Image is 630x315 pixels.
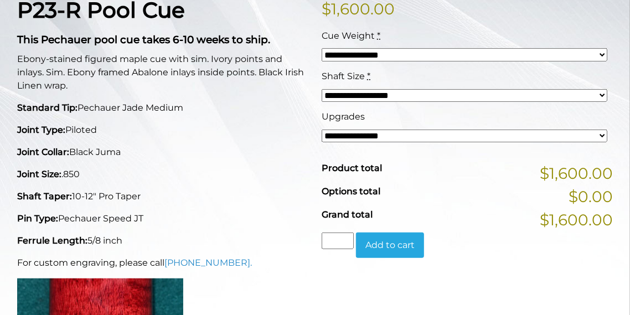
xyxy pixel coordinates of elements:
[17,190,308,203] p: 10-12" Pro Taper
[322,209,373,220] span: Grand total
[17,168,308,181] p: .850
[322,30,375,41] span: Cue Weight
[17,212,308,225] p: Pechauer Speed JT
[17,256,308,270] p: For custom engraving, please call
[322,186,380,197] span: Options total
[17,53,308,92] p: Ebony-stained figured maple cue with sim. Ivory points and inlays. Sim. Ebony framed Abalone inla...
[17,123,308,137] p: Piloted
[569,185,613,208] span: $0.00
[17,234,308,247] p: 5/8 inch
[17,146,308,159] p: Black Juma
[322,233,354,249] input: Product quantity
[17,235,87,246] strong: Ferrule Length:
[17,33,270,46] strong: This Pechauer pool cue takes 6-10 weeks to ship.
[17,125,65,135] strong: Joint Type:
[17,169,61,179] strong: Joint Size:
[540,208,613,231] span: $1,600.00
[356,233,424,258] button: Add to cart
[164,257,252,268] a: [PHONE_NUMBER].
[367,71,370,81] abbr: required
[322,111,365,122] span: Upgrades
[322,71,365,81] span: Shaft Size
[322,163,382,173] span: Product total
[377,30,380,41] abbr: required
[17,213,58,224] strong: Pin Type:
[17,101,308,115] p: Pechauer Jade Medium
[540,162,613,185] span: $1,600.00
[17,191,72,202] strong: Shaft Taper:
[17,102,78,113] strong: Standard Tip:
[17,147,69,157] strong: Joint Collar:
